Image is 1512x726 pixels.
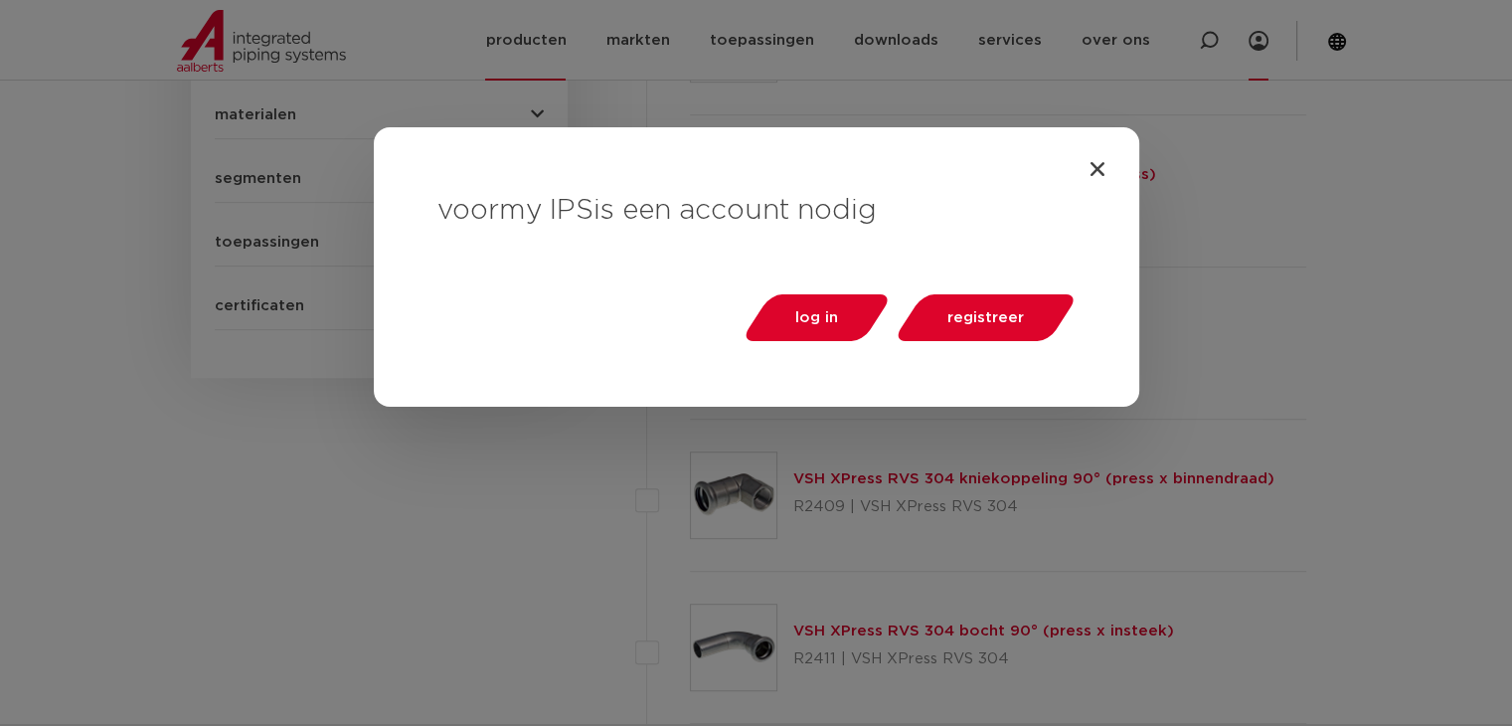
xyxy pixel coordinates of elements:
[1088,159,1107,179] a: Close
[740,294,893,341] a: log in
[499,197,593,225] span: my IPS
[437,191,1076,231] h3: voor is een account nodig
[795,310,838,325] span: log in
[947,310,1024,325] span: registreer
[892,294,1079,341] a: registreer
